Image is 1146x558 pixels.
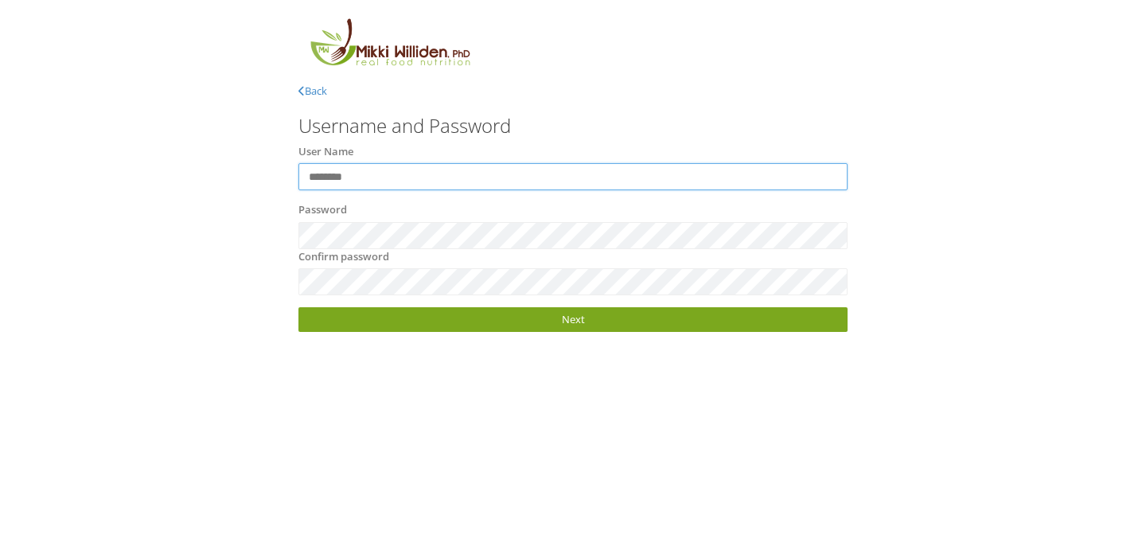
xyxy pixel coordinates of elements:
[298,202,347,218] label: Password
[298,16,480,76] img: MikkiLogoMain.png
[298,115,848,136] h3: Username and Password
[298,144,353,160] label: User Name
[298,307,848,332] a: Next
[298,84,327,98] a: Back
[298,249,389,265] label: Confirm password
